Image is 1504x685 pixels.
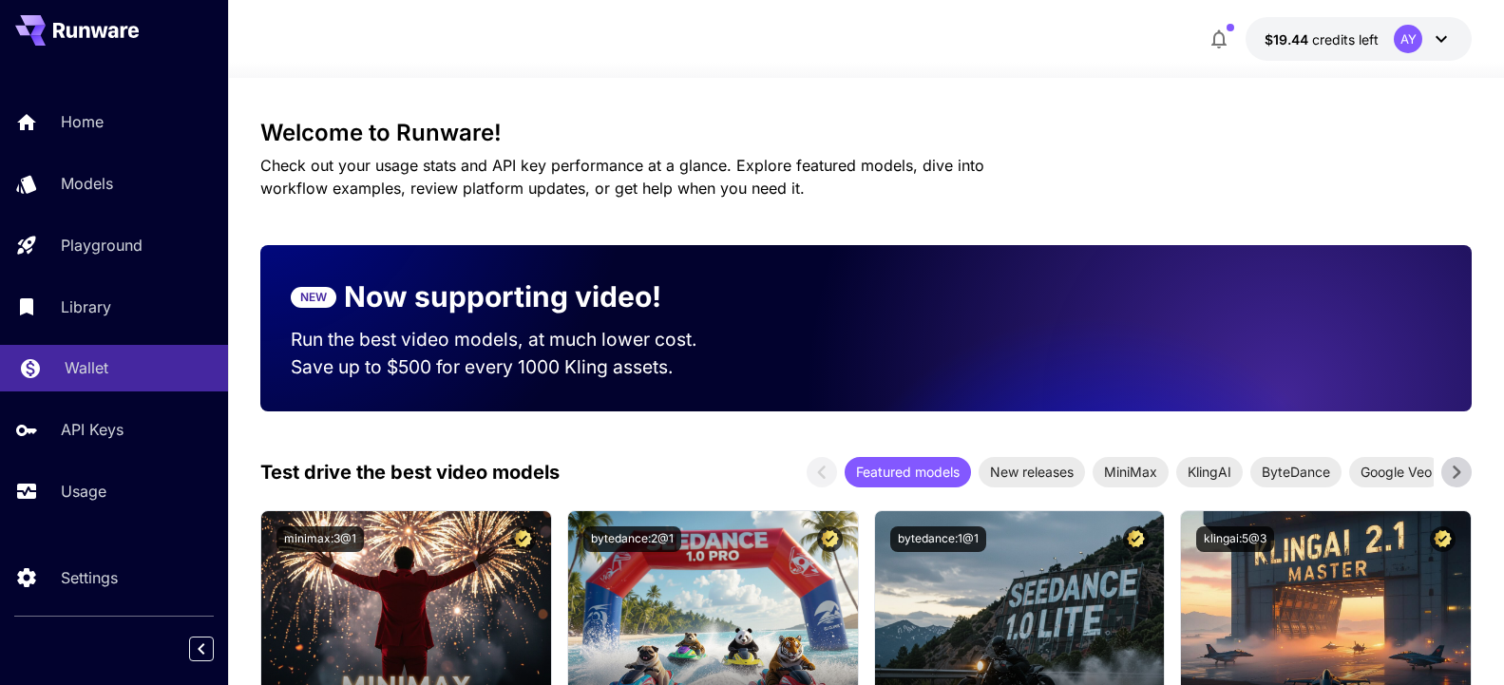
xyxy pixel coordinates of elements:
[1394,25,1422,53] div: AY
[1265,31,1312,48] span: $19.44
[1176,457,1243,487] div: KlingAI
[291,326,733,353] p: Run the best video models, at much lower cost.
[291,353,733,381] p: Save up to $500 for every 1000 Kling assets.
[61,172,113,195] p: Models
[979,457,1085,487] div: New releases
[1246,17,1472,61] button: $19.4351AY
[65,356,108,379] p: Wallet
[1349,457,1443,487] div: Google Veo
[260,458,560,486] p: Test drive the best video models
[260,156,984,198] span: Check out your usage stats and API key performance at a glance. Explore featured models, dive int...
[203,632,228,666] div: Collapse sidebar
[845,457,971,487] div: Featured models
[1093,457,1169,487] div: MiniMax
[61,480,106,503] p: Usage
[583,526,681,552] button: bytedance:2@1
[979,462,1085,482] span: New releases
[1123,526,1149,552] button: Certified Model – Vetted for best performance and includes a commercial license.
[890,526,986,552] button: bytedance:1@1
[1093,462,1169,482] span: MiniMax
[61,110,104,133] p: Home
[189,637,214,661] button: Collapse sidebar
[1265,29,1379,49] div: $19.4351
[1349,462,1443,482] span: Google Veo
[510,526,536,552] button: Certified Model – Vetted for best performance and includes a commercial license.
[1430,526,1456,552] button: Certified Model – Vetted for best performance and includes a commercial license.
[1250,462,1342,482] span: ByteDance
[1312,31,1379,48] span: credits left
[61,234,143,257] p: Playground
[1250,457,1342,487] div: ByteDance
[300,289,327,306] p: NEW
[344,276,661,318] p: Now supporting video!
[1196,526,1274,552] button: klingai:5@3
[1176,462,1243,482] span: KlingAI
[817,526,843,552] button: Certified Model – Vetted for best performance and includes a commercial license.
[61,418,124,441] p: API Keys
[260,120,1473,146] h3: Welcome to Runware!
[61,295,111,318] p: Library
[845,462,971,482] span: Featured models
[276,526,364,552] button: minimax:3@1
[61,566,118,589] p: Settings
